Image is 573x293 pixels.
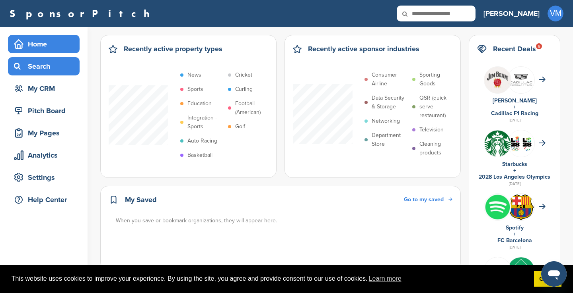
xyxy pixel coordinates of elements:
div: [DATE] [477,244,552,251]
p: Sports [187,85,203,94]
p: Sporting Goods [419,71,456,88]
p: Cleaning products [419,140,456,157]
div: Analytics [12,148,80,162]
h2: Recently active sponsor industries [308,43,419,54]
div: 9 [536,43,542,49]
a: Pitch Board [8,102,80,120]
img: Fcgoatp8 400x400 [508,67,534,93]
a: Home [8,35,80,53]
img: Vrpucdn2 400x400 [484,194,511,220]
p: Data Security & Storage [372,94,408,111]
div: My CRM [12,81,80,96]
a: learn more about cookies [368,273,403,285]
img: Screen shot 2020 11 05 at 10.46.00 am [484,264,511,277]
p: Television [419,125,444,134]
p: Football (American) [235,99,272,117]
p: Networking [372,117,400,125]
div: My Pages [12,126,80,140]
a: [PERSON_NAME] [483,5,540,22]
p: Consumer Airline [372,71,408,88]
img: Open uri20141112 64162 1yeofb6?1415809477 [508,194,534,221]
a: My Pages [8,124,80,142]
div: Settings [12,170,80,185]
p: Golf [235,122,245,131]
a: Help Center [8,191,80,209]
h2: Recent Deals [493,43,536,54]
div: Home [12,37,80,51]
span: This website uses cookies to improve your experience. By using the site, you agree and provide co... [12,273,528,285]
p: Auto Racing [187,137,217,145]
a: Cadillac F1 Racing [491,110,538,117]
a: Starbucks [502,161,527,168]
a: + [513,231,516,237]
a: + [513,167,516,174]
img: Inc kuuz 400x400 [508,257,534,284]
a: 2028 Los Angeles Olympics [479,173,550,180]
a: Search [8,57,80,75]
a: Go to my saved [404,195,452,204]
div: [DATE] [477,117,552,124]
img: Jyyddrmw 400x400 [484,67,511,93]
a: + [513,104,516,110]
h3: [PERSON_NAME] [483,8,540,19]
a: SponsorPitch [10,8,155,19]
h2: My Saved [125,194,157,205]
a: Spotify [506,224,524,231]
span: VM [548,6,563,21]
span: Go to my saved [404,196,444,203]
a: My CRM [8,79,80,98]
p: Department Store [372,131,408,148]
img: Open uri20141112 50798 1m0bak2 [484,130,511,157]
a: Analytics [8,146,80,164]
p: News [187,71,201,79]
div: [DATE] [477,180,552,187]
img: Csrq75nh 400x400 [508,130,534,157]
div: Help Center [12,193,80,207]
div: Pitch Board [12,104,80,118]
iframe: Button to launch messaging window [541,261,567,287]
p: QSR (quick serve restaurant) [419,94,456,120]
div: Search [12,59,80,73]
a: dismiss cookie message [534,271,561,287]
a: [PERSON_NAME] [493,97,537,104]
p: Basketball [187,151,212,160]
p: Education [187,99,212,108]
p: Cricket [235,71,252,79]
div: When you save or bookmark organizations, they will appear here. [116,216,453,225]
a: Settings [8,168,80,187]
p: Curling [235,85,253,94]
a: FC Barcelona [497,237,532,244]
h2: Recently active property types [124,43,222,54]
p: Integration - Sports [187,114,224,131]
